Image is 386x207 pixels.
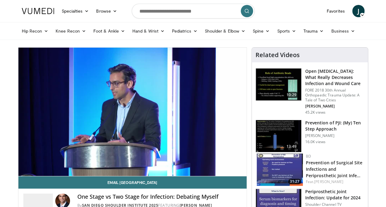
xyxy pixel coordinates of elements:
img: ded7be61-cdd8-40fc-98a3-de551fea390e.150x105_q85_crop-smart_upscale.jpg [256,68,301,100]
a: Spine [249,25,273,37]
a: Shoulder & Elbow [201,25,249,37]
h3: Prevention of PJI: (My) Ten Step Approach [305,120,364,132]
h3: Open [MEDICAL_DATA]: What Really Decreases Infection and Wound Care [305,68,364,87]
a: BD [306,154,311,159]
p: 16.0K views [305,139,326,144]
a: Hip Recon [18,25,52,37]
a: Prevention of Surgical Site Infections and Periprosthetic Joint Infe… [306,160,363,178]
a: Sports [273,25,300,37]
a: Browse [92,5,121,17]
a: Specialties [58,5,93,17]
span: 10:29 [284,92,299,98]
a: Pediatrics [168,25,201,37]
a: Hand & Wrist [129,25,168,37]
a: 13:49 Prevention of PJI: (My) Ten Step Approach [PERSON_NAME] 16.0K views [255,120,364,152]
p: Shoulder Channel TV [305,202,364,207]
p: [PERSON_NAME] [305,104,364,109]
span: 13:49 [284,143,299,150]
a: [PERSON_NAME] [314,179,343,184]
h3: Periprosthetic Joint Infection: Update for 2024 [305,189,364,201]
p: FORE 2018 30th Annual Orthopaedic Trauma Update: A Tale of Two Cities [305,88,364,103]
a: 10:29 Open [MEDICAL_DATA]: What Really Decreases Infection and Wound Care FORE 2018 30th Annual O... [255,68,364,115]
h4: One Stage vs Two Stage for Infection: Debating Myself [77,193,242,200]
p: [PERSON_NAME] [305,133,364,138]
img: 300aa6cd-3a47-4862-91a3-55a981c86f57.150x105_q85_crop-smart_upscale.jpg [256,120,301,152]
a: Favorites [323,5,349,17]
p: 45.2K views [305,110,326,115]
a: Email [GEOGRAPHIC_DATA] [18,176,247,189]
input: Search topics, interventions [132,4,255,18]
h4: Related Videos [255,51,300,59]
span: 31:27 [288,179,301,184]
a: Foot & Ankle [90,25,129,37]
a: J [352,5,365,17]
img: VuMedi Logo [22,8,54,14]
a: Trauma [300,25,328,37]
a: Business [327,25,359,37]
img: bdb02266-35f1-4bde-b55c-158a878fcef6.150x105_q85_crop-smart_upscale.jpg [257,154,303,186]
video-js: Video Player [18,48,247,176]
div: Feat. [306,179,363,185]
a: 31:27 [257,154,303,186]
a: Knee Recon [52,25,90,37]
